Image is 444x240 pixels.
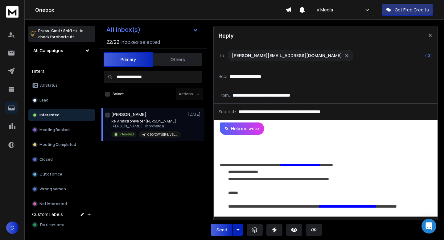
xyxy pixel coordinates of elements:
button: Italic (⌘I) [274,219,286,232]
button: Code View [367,219,379,232]
h1: All Campaigns [33,48,63,54]
button: Signature [353,219,365,232]
div: Open Intercom Messenger [421,219,436,234]
p: Not Interested [39,201,67,206]
p: Reply [219,31,234,40]
label: Select [113,92,124,97]
button: All Status [28,79,95,92]
p: Meeting Booked [39,127,70,132]
button: Wrong person [28,183,95,195]
button: Emoticons [340,219,352,232]
button: Closed [28,153,95,166]
p: [PERSON_NAME][EMAIL_ADDRESS][DOMAIN_NAME] [232,52,342,59]
button: G [6,221,18,234]
p: Out of office [39,172,62,177]
p: Re: Analisi breve per [PERSON_NAME] [111,119,181,124]
button: Primary [104,52,153,67]
button: Lead [28,94,95,106]
button: Help me write [220,122,264,135]
button: Not Interested [28,198,95,210]
p: Interested [39,113,60,118]
h3: Custom Labels [32,211,63,217]
p: Bcc: [219,73,227,80]
p: Press to check for shortcuts. [38,28,84,40]
button: Meeting Completed [28,139,95,151]
button: Get Free Credits [382,4,433,16]
button: More Text [300,219,312,232]
span: Cmd + Shift + k [50,27,78,34]
button: Insert Image (⌘P) [327,219,339,232]
h1: Onebox [35,6,286,14]
p: From: [219,92,230,98]
p: Closed [39,157,53,162]
img: logo [6,6,18,18]
button: Interested [28,109,95,121]
p: Lead [39,98,48,103]
button: Others [153,53,202,66]
p: All Status [40,83,58,88]
button: Out of office [28,168,95,180]
p: Interested [119,132,134,137]
p: Wrong person [39,187,66,192]
p: [PERSON_NAME]. Ho provato a [111,124,181,129]
button: Send [211,224,232,236]
button: Meeting Booked [28,124,95,136]
p: Get Free Credits [395,7,429,13]
p: [DATE] [188,112,202,117]
h1: [PERSON_NAME] [111,111,146,118]
button: All Inbox(s) [101,23,203,36]
button: All Campaigns [28,44,95,57]
button: Da ricontattare [28,219,95,231]
p: To: [219,52,225,59]
span: 22 / 22 [106,38,119,46]
button: Bold (⌘B) [261,219,273,232]
h3: Inboxes selected [121,38,160,46]
button: AI Rephrase [216,219,259,232]
p: CEO/OWNER-LIVELLO 3 - CONSAPEVOLE DEL PROBLEMA-PERSONALIZZAZIONI TARGET A-TEST 1 [147,132,177,137]
span: Da ricontattare [40,222,68,227]
p: CC [425,52,433,59]
button: Insert Link (⌘K) [314,219,326,232]
p: V Media [317,7,335,13]
h3: Filters [28,67,95,76]
h1: All Inbox(s) [106,27,141,33]
p: Meeting Completed [39,142,76,147]
button: Underline (⌘U) [287,219,299,232]
p: Subject: [219,109,236,115]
